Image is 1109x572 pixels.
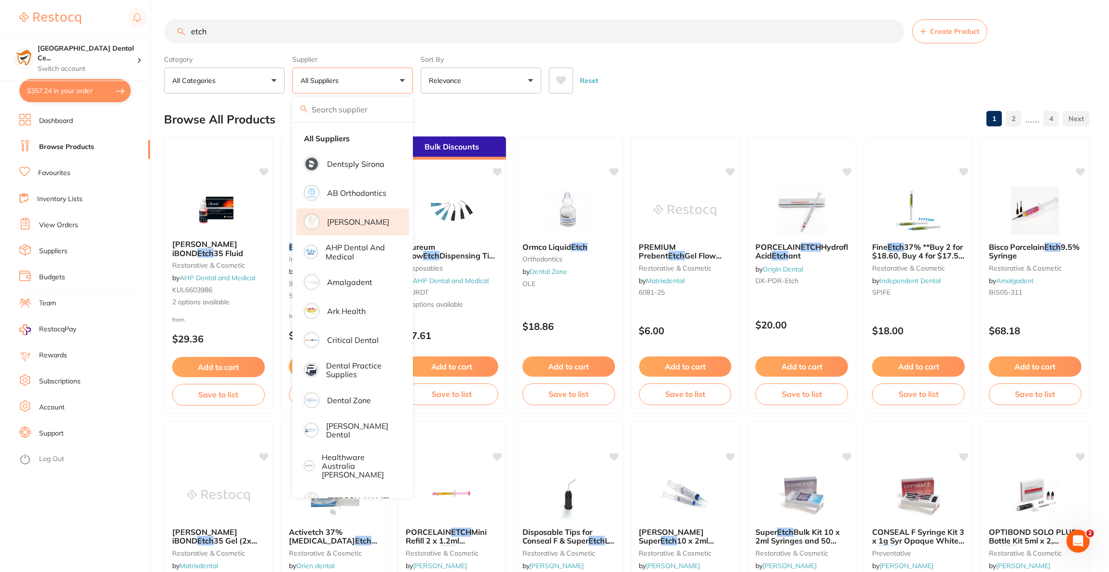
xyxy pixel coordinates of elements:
[39,220,78,230] a: View Orders
[872,356,965,377] button: Add to cart
[639,356,732,377] button: Add to cart
[406,528,498,545] b: PORCELAIN ETCH Mini Refill 2 x 1.2ml Porcelain Etch
[989,242,1044,252] span: Bisco Porcelain
[879,276,941,285] a: Independent Dental
[406,330,498,341] p: $7.61
[406,251,498,269] span: Dispensing Tips Black
[755,276,798,285] span: DX-POR-Etch
[289,255,382,263] small: impression
[305,334,318,346] img: Critical Dental
[755,383,848,405] button: Save to list
[406,264,498,272] small: disposables
[172,240,265,258] b: Kulzer iBOND Etch 35 Fluid
[19,7,81,29] a: Restocq Logo
[537,472,600,520] img: Disposable Tips for Conseal F & Super Etch LV Pack of 20
[289,528,382,545] b: Activetch 37% Phosphoric Acid Etch Gel, 60ml Refill Syringe
[522,527,592,545] span: Disposable Tips for Conseal F & Super
[537,187,600,235] img: Ormco Liquid Etch
[292,55,413,64] label: Supplier
[19,13,81,24] img: Restocq Logo
[639,527,704,545] span: [PERSON_NAME] Super
[305,494,318,507] img: Henry Schein Halas
[187,184,250,232] img: Kulzer iBOND Etch 35 Fluid
[406,288,428,297] span: AURDT
[305,158,318,170] img: Dentsply Sirona
[413,561,467,570] a: [PERSON_NAME]
[522,356,615,377] button: Add to cart
[989,242,1080,260] span: 9.5% Syringe
[989,325,1082,336] p: $68.18
[872,527,964,555] span: CONSEAL F Syringe Kit 3 x 1g Syr Opaque White &
[39,377,81,386] a: Subscriptions
[172,286,212,294] span: KUL6603986
[322,453,396,479] p: Healthware Australia [PERSON_NAME]
[179,273,255,282] a: AHP Dental and Medical
[39,116,73,126] a: Dashboard
[305,246,316,258] img: AHP Dental and Medical
[989,264,1082,272] small: restorative & cosmetic
[989,549,1082,557] small: restorative & cosmetic
[289,527,355,545] span: Activetch 37% [MEDICAL_DATA]
[755,243,848,260] b: PORCELAIN ETCH Hydrofluoric Acid Etchant
[289,330,382,341] p: $5.00
[406,243,498,260] b: Aureum Flow Etch Dispensing Tips Black
[522,255,615,263] small: Orthodontics
[172,76,219,85] p: All Categories
[39,299,56,308] a: Team
[571,242,588,252] em: Etch
[38,64,137,74] p: Switch account
[421,68,541,94] button: Relevance
[872,288,890,297] span: SPIFE
[989,288,1022,297] span: BIS05-311
[1044,242,1061,252] em: Etch
[770,187,833,235] img: PORCELAIN ETCH Hydrofluoric Acid Etchant
[301,76,342,85] p: All Suppliers
[406,356,498,377] button: Add to cart
[639,243,732,260] b: PREMIUM Prebent Etch Gel Flow Tips 23G Blue (25)
[654,187,716,235] img: PREMIUM Prebent Etch Gel Flow Tips 23G Blue (25)
[877,545,894,555] em: Etch
[763,265,803,273] a: Origin Dental
[989,243,1082,260] b: Bisco Porcelain Etch 9.5% Syringe
[654,472,716,520] img: HENRY SCHEIN Super Etch 10 x 2ml Syringes and 50 Tips
[327,278,372,286] p: Amalgadent
[289,561,334,570] span: by
[755,527,840,555] span: Bulk Kit 10 x 2ml Syringes and 50 Tips
[296,128,409,149] li: Clear selection
[164,55,285,64] label: Category
[305,424,317,436] img: Erskine Dental
[289,279,312,288] span: 990866
[661,536,677,545] em: Etch
[755,242,866,260] span: Hydrofluoric Acid
[639,528,732,545] b: HENRY SCHEIN Super Etch 10 x 2ml Syringes and 50 Tips
[172,261,265,269] small: restorative & cosmetic
[39,142,94,152] a: Browse Products
[639,276,685,285] span: by
[872,243,965,260] b: Fine Etch 37% **Buy 2 for $18.60, Buy 4 for $17.55 or Buy 6 for $14.60 each**
[38,44,137,63] h4: Horsham Plaza Dental Centre
[801,242,821,252] em: ETCH
[1086,530,1094,537] span: 2
[879,561,933,570] a: [PERSON_NAME]
[172,561,218,570] span: by
[305,462,313,470] img: Healthware Australia Ridley
[770,472,833,520] img: Super Etch Bulk Kit 10 x 2ml Syringes and 50 Tips
[172,384,265,405] button: Save to list
[522,561,584,570] span: by
[989,561,1050,570] span: by
[292,68,413,94] button: All Suppliers
[172,273,255,282] span: by
[406,527,487,555] span: Mini Refill 2 x 1.2ml Porcelain
[39,246,68,256] a: Suppliers
[172,357,265,377] button: Add to cart
[639,561,700,570] span: by
[755,319,848,330] p: $20.00
[305,365,317,376] img: Dental Practice Supplies
[172,316,185,323] span: from
[1006,109,1021,128] a: 2
[327,160,384,168] p: Dentsply Sirona
[887,187,950,235] img: Fine Etch 37% **Buy 2 for $18.60, Buy 4 for $17.55 or Buy 6 for $14.60 each**
[305,394,318,407] img: Dental Zone
[172,536,257,554] span: 35 Gel (2x 2.5ml)
[872,549,965,557] small: preventative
